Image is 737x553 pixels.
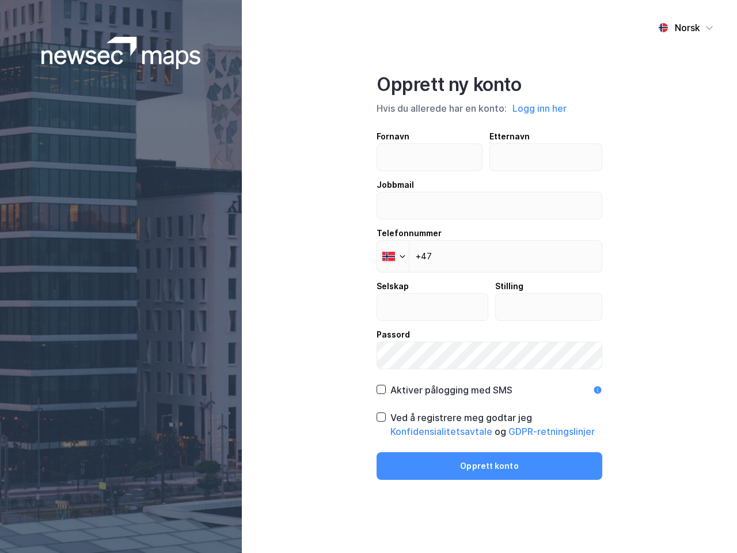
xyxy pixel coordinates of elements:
[377,241,409,272] div: Norway: + 47
[495,279,603,293] div: Stilling
[509,101,570,116] button: Logg inn her
[377,452,602,480] button: Opprett konto
[489,130,603,143] div: Etternavn
[377,328,602,342] div: Passord
[679,498,737,553] iframe: Chat Widget
[390,411,602,438] div: Ved å registrere meg godtar jeg og
[377,226,602,240] div: Telefonnummer
[377,240,602,272] input: Telefonnummer
[390,383,512,397] div: Aktiver pålogging med SMS
[41,37,201,69] img: logoWhite.bf58a803f64e89776f2b079ca2356427.svg
[675,21,700,35] div: Norsk
[377,73,602,96] div: Opprett ny konto
[377,101,602,116] div: Hvis du allerede har en konto:
[377,130,483,143] div: Fornavn
[377,178,602,192] div: Jobbmail
[377,279,488,293] div: Selskap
